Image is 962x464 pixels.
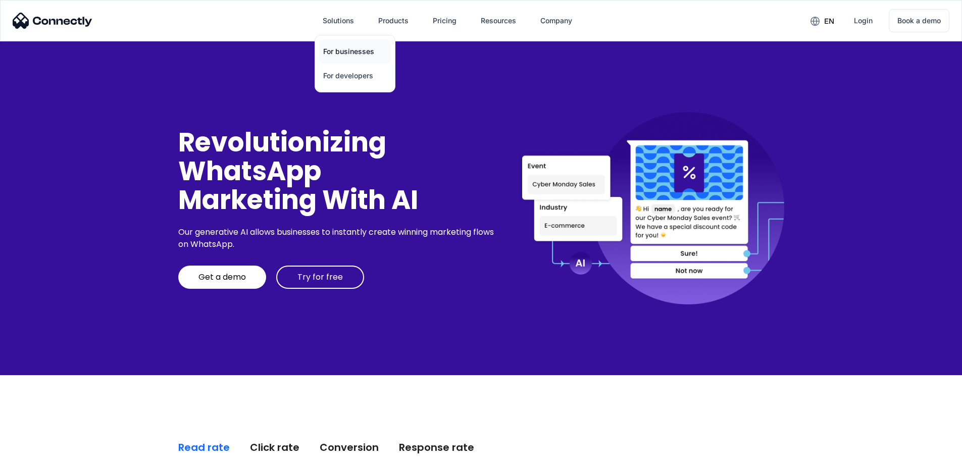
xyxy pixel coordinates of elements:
div: Resources [481,14,516,28]
div: Response rate [399,440,474,454]
div: Resources [473,9,524,33]
ul: Language list [20,446,61,460]
a: Try for free [276,266,364,289]
div: Company [540,14,572,28]
a: For developers [319,64,391,88]
nav: Solutions [315,35,395,92]
span: Português [12,85,42,94]
a: Pricing [425,9,465,33]
div: en [802,13,842,28]
aside: Language selected: English [10,446,61,460]
span: Español [12,72,36,80]
div: Read rate [178,440,230,454]
a: Login [846,9,881,33]
div: Solutions [315,9,362,33]
input: English [3,58,9,65]
a: Get a demo [178,266,266,289]
div: Click rate [250,440,299,454]
div: Company [532,9,580,33]
input: Español [3,72,9,78]
div: Products [378,14,409,28]
div: Get a demo [198,272,246,282]
div: Login [854,14,873,28]
div: Try for free [297,272,343,282]
div: Conversion [320,440,379,454]
div: Solutions [323,14,354,28]
a: For businesses [319,39,391,64]
span: English [12,58,34,67]
div: Our generative AI allows businesses to instantly create winning marketing flows on WhatsApp. [178,226,497,250]
img: Connectly Logo [13,13,92,29]
div: Products [370,9,417,33]
a: Book a demo [889,9,949,32]
div: Pricing [433,14,457,28]
div: en [824,14,834,28]
div: Revolutionizing WhatsApp Marketing With AI [178,128,497,215]
input: Português [3,85,9,92]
